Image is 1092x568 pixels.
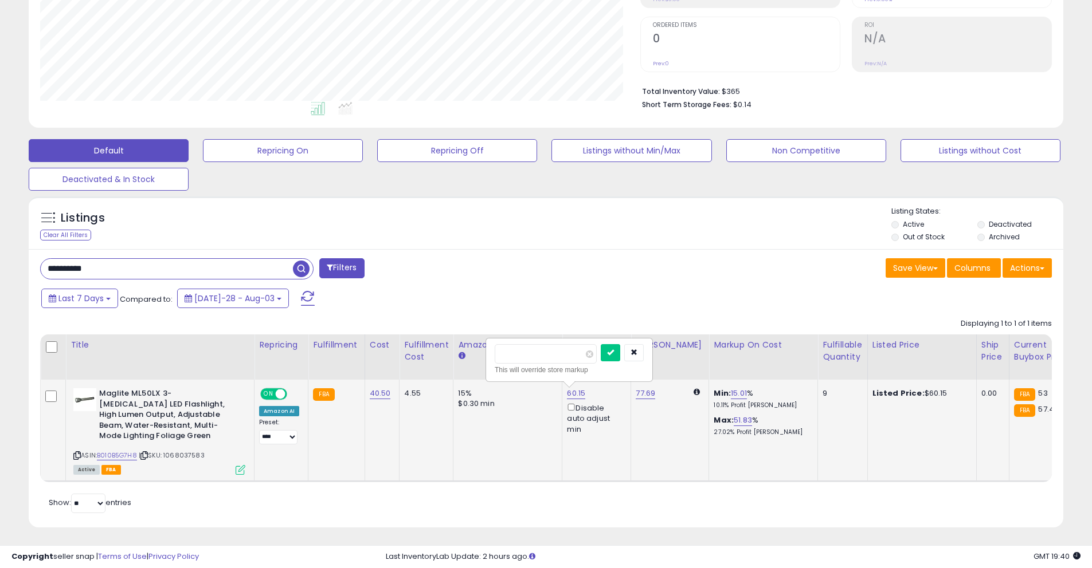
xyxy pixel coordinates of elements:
h2: N/A [864,32,1051,48]
button: Repricing On [203,139,363,162]
div: Title [71,339,249,351]
div: Last InventoryLab Update: 2 hours ago. [386,551,1081,562]
small: FBA [1014,404,1035,417]
a: 15.01 [731,388,747,399]
button: Listings without Cost [901,139,1060,162]
div: Ship Price [981,339,1004,363]
b: Short Term Storage Fees: [642,100,731,109]
label: Deactivated [989,219,1032,229]
div: Amazon Fees [458,339,557,351]
div: seller snap | | [11,551,199,562]
a: 60.15 [567,388,585,399]
b: Total Inventory Value: [642,86,720,96]
div: $60.15 [872,388,968,399]
small: Amazon Fees. [458,351,465,361]
span: ROI [864,22,1051,29]
span: 53 [1038,388,1047,399]
span: Columns [954,262,991,274]
a: 51.83 [734,415,752,426]
b: Min: [714,388,731,399]
span: ON [261,389,276,399]
div: Preset: [259,419,299,444]
div: Amazon AI [259,406,299,416]
button: Repricing Off [377,139,537,162]
p: 10.11% Profit [PERSON_NAME] [714,401,809,409]
p: Listing States: [891,206,1063,217]
strong: Copyright [11,551,53,562]
div: $0.30 min [458,399,553,409]
span: [DATE]-28 - Aug-03 [194,293,275,304]
small: FBA [1014,388,1035,401]
div: Displaying 1 to 1 of 1 items [961,318,1052,329]
span: FBA [101,465,121,475]
div: Current Buybox Price [1014,339,1073,363]
span: All listings currently available for purchase on Amazon [73,465,100,475]
span: Show: entries [49,497,131,508]
div: Fulfillable Quantity [823,339,862,363]
span: $0.14 [733,99,752,110]
label: Active [903,219,924,229]
a: 40.50 [370,388,391,399]
div: 0.00 [981,388,1000,399]
button: Actions [1003,258,1052,278]
p: 27.02% Profit [PERSON_NAME] [714,428,809,436]
button: Last 7 Days [41,289,118,308]
button: Default [29,139,189,162]
h2: 0 [653,32,840,48]
div: ASIN: [73,388,245,473]
small: Prev: N/A [864,60,887,67]
b: Listed Price: [872,388,925,399]
img: 31NlzrZNyJL._SL40_.jpg [73,388,96,411]
div: Fulfillment Cost [404,339,448,363]
span: OFF [285,389,304,399]
small: FBA [313,388,334,401]
div: [PERSON_NAME] [636,339,704,351]
button: Columns [947,258,1001,278]
span: | SKU: 1068037583 [139,451,205,460]
span: 2025-08-11 19:40 GMT [1034,551,1081,562]
div: Repricing [259,339,303,351]
button: Deactivated & In Stock [29,168,189,191]
li: $365 [642,84,1043,97]
button: Save View [886,258,945,278]
div: 4.55 [404,388,444,399]
label: Archived [989,232,1020,242]
span: Ordered Items [653,22,840,29]
button: Non Competitive [726,139,886,162]
div: Disable auto adjust min [567,401,622,435]
div: % [714,415,809,436]
div: Cost [370,339,395,351]
div: This will override store markup [495,364,644,376]
a: 77.69 [636,388,655,399]
a: B010B5G7H8 [97,451,137,460]
div: Clear All Filters [40,230,91,240]
div: % [714,388,809,409]
span: Last 7 Days [58,293,104,304]
b: Maglite ML50LX 3-[MEDICAL_DATA] LED Flashlight, High Lumen Output, Adjustable Beam, Water-Resista... [99,388,238,444]
a: Terms of Use [98,551,147,562]
div: Listed Price [872,339,972,351]
span: Compared to: [120,294,173,305]
h5: Listings [61,210,105,226]
div: 15% [458,388,553,399]
a: Privacy Policy [148,551,199,562]
div: Markup on Cost [714,339,813,351]
label: Out of Stock [903,232,945,242]
div: Fulfillment [313,339,359,351]
span: 57.44 [1038,404,1059,415]
div: 9 [823,388,858,399]
th: The percentage added to the cost of goods (COGS) that forms the calculator for Min & Max prices. [709,334,818,380]
button: [DATE]-28 - Aug-03 [177,289,289,308]
button: Listings without Min/Max [551,139,711,162]
button: Filters [319,258,364,278]
b: Max: [714,415,734,425]
small: Prev: 0 [653,60,669,67]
